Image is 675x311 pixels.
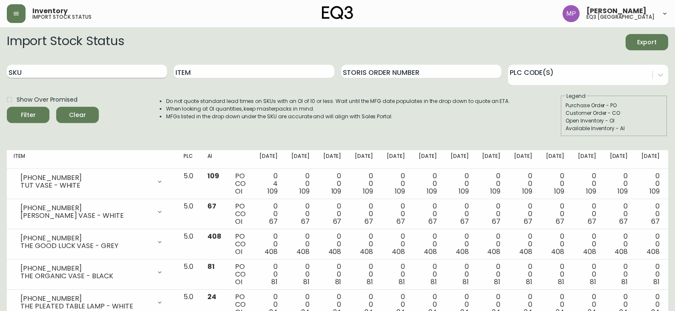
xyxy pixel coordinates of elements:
[586,14,655,20] h5: eq3 [GEOGRAPHIC_DATA]
[291,203,310,225] div: 0 0
[380,150,412,169] th: [DATE]
[546,233,564,256] div: 0 0
[482,263,500,286] div: 0 0
[456,247,469,257] span: 408
[259,203,278,225] div: 0 0
[546,203,564,225] div: 0 0
[632,37,661,48] span: Export
[412,150,444,169] th: [DATE]
[20,212,151,220] div: [PERSON_NAME] VASE - WHITE
[590,277,596,287] span: 81
[207,292,216,302] span: 24
[487,247,500,257] span: 408
[490,186,500,196] span: 109
[271,277,278,287] span: 81
[646,247,660,257] span: 408
[235,247,242,257] span: OI
[322,6,353,20] img: logo
[482,233,500,256] div: 0 0
[360,247,373,257] span: 408
[207,171,219,181] span: 109
[20,242,151,250] div: THE GOOD LUCK VASE - GREY
[253,150,284,169] th: [DATE]
[56,107,99,123] button: Clear
[558,277,564,287] span: 81
[610,233,628,256] div: 0 0
[566,125,663,132] div: Available Inventory - AI
[571,150,603,169] th: [DATE]
[235,263,246,286] div: PO CO
[428,217,437,226] span: 67
[546,263,564,286] div: 0 0
[514,172,532,195] div: 0 0
[546,172,564,195] div: 0 0
[462,277,469,287] span: 81
[235,203,246,225] div: PO CO
[14,172,170,191] div: [PHONE_NUMBER]TUT VASE - WHITE
[316,150,348,169] th: [DATE]
[578,233,596,256] div: 0 0
[177,150,201,169] th: PLC
[419,233,437,256] div: 0 0
[296,247,310,257] span: 408
[259,263,278,286] div: 0 0
[259,172,278,195] div: 0 4
[355,263,373,286] div: 0 0
[166,97,510,105] li: Do not quote standard lead times on SKUs with an OI of 10 or less. Wait until the MFG date popula...
[392,247,405,257] span: 408
[387,233,405,256] div: 0 0
[451,233,469,256] div: 0 0
[424,247,437,257] span: 408
[259,233,278,256] div: 0 0
[399,277,405,287] span: 81
[566,92,586,100] legend: Legend
[264,247,278,257] span: 408
[641,203,660,225] div: 0 0
[20,204,151,212] div: [PHONE_NUMBER]
[32,14,92,20] h5: import stock status
[619,217,628,226] span: 67
[267,186,278,196] span: 109
[583,247,596,257] span: 408
[566,102,663,109] div: Purchase Order - PO
[63,110,92,120] span: Clear
[7,150,177,169] th: Item
[14,233,170,251] div: [PHONE_NUMBER]THE GOOD LUCK VASE - GREY
[554,186,564,196] span: 109
[166,113,510,120] li: MFGs listed in the drop down under the SKU are accurate and will align with Sales Portal.
[578,263,596,286] div: 0 0
[588,217,596,226] span: 67
[355,172,373,195] div: 0 0
[166,105,510,113] li: When looking at OI quantities, keep masterpacks in mind.
[460,217,469,226] span: 67
[641,172,660,195] div: 0 0
[586,8,646,14] span: [PERSON_NAME]
[177,169,201,199] td: 5.0
[235,172,246,195] div: PO CO
[482,172,500,195] div: 0 0
[20,234,151,242] div: [PHONE_NUMBER]
[603,150,635,169] th: [DATE]
[514,233,532,256] div: 0 0
[556,217,564,226] span: 67
[653,277,660,287] span: 81
[563,5,580,22] img: 898fb1fef72bdc68defcae31627d8d29
[177,260,201,290] td: 5.0
[566,117,663,125] div: Open Inventory - OI
[621,277,628,287] span: 81
[395,186,405,196] span: 109
[235,217,242,226] span: OI
[387,203,405,225] div: 0 0
[235,186,242,196] span: OI
[551,247,564,257] span: 408
[323,203,342,225] div: 0 0
[649,186,660,196] span: 109
[396,217,405,226] span: 67
[566,109,663,117] div: Customer Order - CO
[17,95,78,104] span: Show Over Promised
[367,277,373,287] span: 81
[363,186,373,196] span: 109
[7,107,49,123] button: Filter
[335,277,342,287] span: 81
[519,247,532,257] span: 408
